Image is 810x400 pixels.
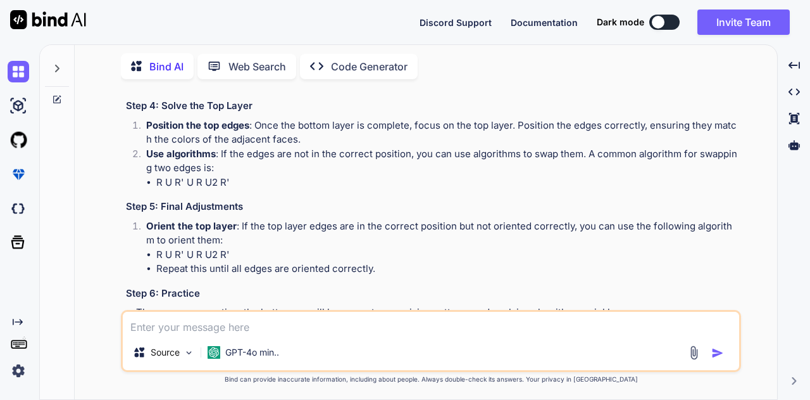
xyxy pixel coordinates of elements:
[697,10,790,35] button: Invite Team
[136,147,738,190] li: : If the edges are not in the correct position, you can use algorithms to swap them. A common alg...
[121,375,741,384] p: Bind can provide inaccurate information, including about people. Always double-check its answers....
[146,119,249,131] strong: Position the top edges
[8,95,29,117] img: ai-studio
[156,262,738,276] li: Repeat this until all edges are oriented correctly.
[149,59,184,74] p: Bind AI
[126,200,738,214] h3: Step 5: Final Adjustments
[10,10,86,29] img: Bind AI
[511,16,578,29] button: Documentation
[156,176,738,190] li: R U R' U R U2 R'
[8,129,29,151] img: githubLight
[8,360,29,382] img: settings
[711,347,724,359] img: icon
[136,306,738,320] li: The more you practice, the better you will become at recognizing patterns and applying algorithms...
[184,347,194,358] img: Pick Models
[420,17,492,28] span: Discord Support
[420,16,492,29] button: Discord Support
[225,346,279,359] p: GPT-4o min..
[208,346,220,359] img: GPT-4o mini
[8,61,29,82] img: chat
[146,220,237,232] strong: Orient the top layer
[228,59,286,74] p: Web Search
[511,17,578,28] span: Documentation
[136,219,738,276] li: : If the top layer edges are in the correct position but not oriented correctly, you can use the ...
[8,164,29,185] img: premium
[126,99,738,113] h3: Step 4: Solve the Top Layer
[151,346,180,359] p: Source
[331,59,408,74] p: Code Generator
[146,148,216,160] strong: Use algorithms
[156,248,738,262] li: R U R' U R U2 R'
[8,198,29,219] img: darkCloudIdeIcon
[597,16,644,29] span: Dark mode
[136,119,738,147] li: : Once the bottom layer is complete, focus on the top layer. Position the edges correctly, ensuri...
[687,345,701,360] img: attachment
[126,287,738,301] h3: Step 6: Practice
